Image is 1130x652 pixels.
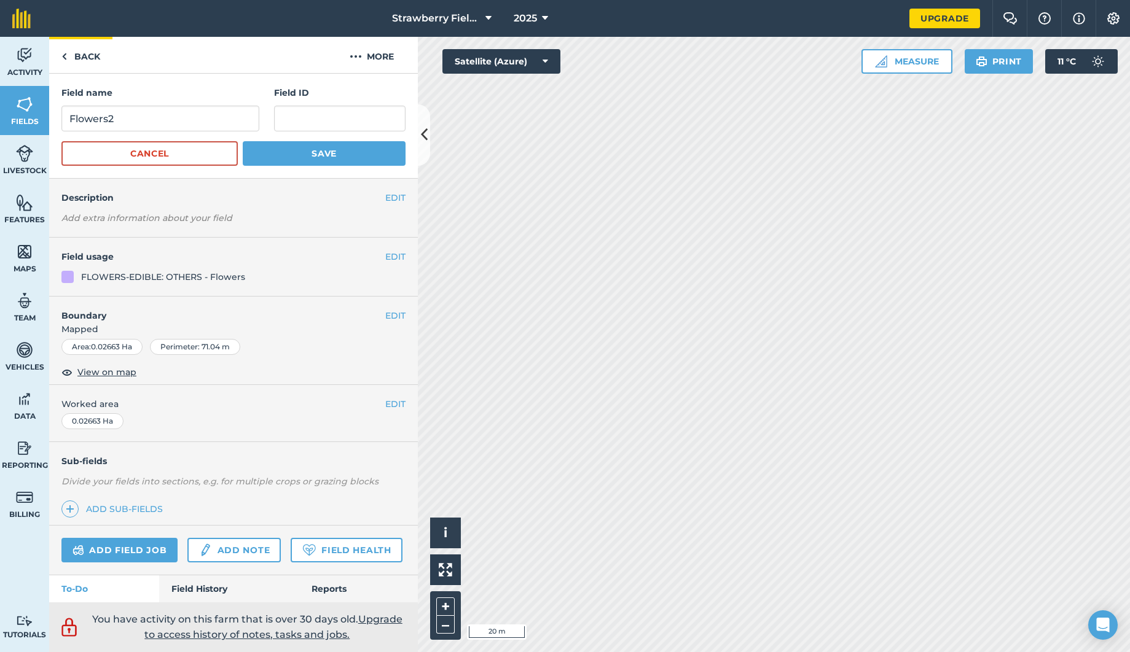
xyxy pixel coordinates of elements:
[436,616,455,634] button: –
[16,341,33,359] img: svg+xml;base64,PD94bWwgdmVyc2lvbj0iMS4wIiBlbmNvZGluZz0idXRmLTgiPz4KPCEtLSBHZW5lcmF0b3I6IEFkb2JlIE...
[61,250,385,263] h4: Field usage
[16,488,33,506] img: svg+xml;base64,PD94bWwgdmVyc2lvbj0iMS4wIiBlbmNvZGluZz0idXRmLTgiPz4KPCEtLSBHZW5lcmF0b3I6IEFkb2JlIE...
[12,9,31,28] img: fieldmargin Logo
[1037,12,1052,25] img: A question mark icon
[49,37,112,73] a: Back
[976,54,987,69] img: svg+xml;base64,PHN2ZyB4bWxucz0iaHR0cDovL3d3dy53My5vcmcvMjAwMC9zdmciIHdpZHRoPSIxOSIgaGVpZ2h0PSIyNC...
[514,11,537,26] span: 2025
[1086,49,1110,74] img: svg+xml;base64,PD94bWwgdmVyc2lvbj0iMS4wIiBlbmNvZGluZz0idXRmLTgiPz4KPCEtLSBHZW5lcmF0b3I6IEFkb2JlIE...
[385,191,406,204] button: EDIT
[1003,12,1018,25] img: Two speech bubbles overlapping with the left bubble in the forefront
[1045,49,1118,74] button: 11 °C
[16,292,33,310] img: svg+xml;base64,PD94bWwgdmVyc2lvbj0iMS4wIiBlbmNvZGluZz0idXRmLTgiPz4KPCEtLSBHZW5lcmF0b3I6IEFkb2JlIE...
[198,543,212,557] img: svg+xml;base64,PD94bWwgdmVyc2lvbj0iMS4wIiBlbmNvZGluZz0idXRmLTgiPz4KPCEtLSBHZW5lcmF0b3I6IEFkb2JlIE...
[150,339,240,355] div: Perimeter : 71.04 m
[965,49,1034,74] button: Print
[16,95,33,114] img: svg+xml;base64,PHN2ZyB4bWxucz0iaHR0cDovL3d3dy53My5vcmcvMjAwMC9zdmciIHdpZHRoPSI1NiIgaGVpZ2h0PSI2MC...
[86,611,409,643] p: You have activity on this farm that is over 30 days old.
[291,538,402,562] a: Field Health
[81,270,245,284] div: FLOWERS-EDIBLE: OTHERS - Flowers
[243,141,406,166] button: Save
[61,212,232,223] em: Add extra information about your field
[875,55,887,68] img: Ruler icon
[385,309,406,322] button: EDIT
[385,397,406,411] button: EDIT
[444,525,447,540] span: i
[16,46,33,64] img: svg+xml;base64,PD94bWwgdmVyc2lvbj0iMS4wIiBlbmNvZGluZz0idXRmLTgiPz4KPCEtLSBHZW5lcmF0b3I6IEFkb2JlIE...
[1073,11,1085,26] img: svg+xml;base64,PHN2ZyB4bWxucz0iaHR0cDovL3d3dy53My5vcmcvMjAwMC9zdmciIHdpZHRoPSIxNyIgaGVpZ2h0PSIxNy...
[274,86,406,99] h4: Field ID
[61,49,67,64] img: svg+xml;base64,PHN2ZyB4bWxucz0iaHR0cDovL3d3dy53My5vcmcvMjAwMC9zdmciIHdpZHRoPSI5IiBoZWlnaHQ9IjI0Ii...
[430,518,461,548] button: i
[436,597,455,616] button: +
[385,250,406,263] button: EDIT
[159,575,299,602] a: Field History
[73,543,84,557] img: svg+xml;base64,PD94bWwgdmVyc2lvbj0iMS4wIiBlbmNvZGluZz0idXRmLTgiPz4KPCEtLSBHZW5lcmF0b3I6IEFkb2JlIE...
[77,365,136,379] span: View on map
[1057,49,1076,74] span: 11 ° C
[66,502,74,516] img: svg+xml;base64,PHN2ZyB4bWxucz0iaHR0cDovL3d3dy53My5vcmcvMjAwMC9zdmciIHdpZHRoPSIxNCIgaGVpZ2h0PSIyNC...
[16,144,33,163] img: svg+xml;base64,PD94bWwgdmVyc2lvbj0iMS4wIiBlbmNvZGluZz0idXRmLTgiPz4KPCEtLSBHZW5lcmF0b3I6IEFkb2JlIE...
[61,141,238,166] button: Cancel
[1106,12,1121,25] img: A cog icon
[61,413,124,429] div: 0.02663 Ha
[299,575,418,602] a: Reports
[61,339,143,355] div: Area : 0.02663 Ha
[16,193,33,212] img: svg+xml;base64,PHN2ZyB4bWxucz0iaHR0cDovL3d3dy53My5vcmcvMjAwMC9zdmciIHdpZHRoPSI1NiIgaGVpZ2h0PSI2MC...
[16,243,33,261] img: svg+xml;base64,PHN2ZyB4bWxucz0iaHR0cDovL3d3dy53My5vcmcvMjAwMC9zdmciIHdpZHRoPSI1NiIgaGVpZ2h0PSI2MC...
[439,563,452,576] img: Four arrows, one pointing top left, one top right, one bottom right and the last bottom left
[909,9,980,28] a: Upgrade
[49,575,159,602] a: To-Do
[61,476,379,487] em: Divide your fields into sections, e.g. for multiple crops or grazing blocks
[61,86,259,99] h4: Field name
[187,538,281,562] a: Add note
[61,365,73,379] img: svg+xml;base64,PHN2ZyB4bWxucz0iaHR0cDovL3d3dy53My5vcmcvMjAwMC9zdmciIHdpZHRoPSIxOCIgaGVpZ2h0PSIyNC...
[861,49,952,74] button: Measure
[61,365,136,379] button: View on map
[392,11,481,26] span: Strawberry Fields
[350,49,362,64] img: svg+xml;base64,PHN2ZyB4bWxucz0iaHR0cDovL3d3dy53My5vcmcvMjAwMC9zdmciIHdpZHRoPSIyMCIgaGVpZ2h0PSIyNC...
[49,454,418,468] h4: Sub-fields
[326,37,418,73] button: More
[61,500,168,518] a: Add sub-fields
[16,615,33,627] img: svg+xml;base64,PD94bWwgdmVyc2lvbj0iMS4wIiBlbmNvZGluZz0idXRmLTgiPz4KPCEtLSBHZW5lcmF0b3I6IEFkb2JlIE...
[61,397,406,411] span: Worked area
[16,439,33,457] img: svg+xml;base64,PD94bWwgdmVyc2lvbj0iMS4wIiBlbmNvZGluZz0idXRmLTgiPz4KPCEtLSBHZW5lcmF0b3I6IEFkb2JlIE...
[61,538,178,562] a: Add field job
[49,322,418,336] span: Mapped
[1088,610,1118,640] div: Open Intercom Messenger
[61,191,406,204] h4: Description
[442,49,560,74] button: Satellite (Azure)
[49,297,385,322] h4: Boundary
[58,616,80,638] img: svg+xml;base64,PD94bWwgdmVyc2lvbj0iMS4wIiBlbmNvZGluZz0idXRmLTgiPz4KPCEtLSBHZW5lcmF0b3I6IEFkb2JlIE...
[16,390,33,408] img: svg+xml;base64,PD94bWwgdmVyc2lvbj0iMS4wIiBlbmNvZGluZz0idXRmLTgiPz4KPCEtLSBHZW5lcmF0b3I6IEFkb2JlIE...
